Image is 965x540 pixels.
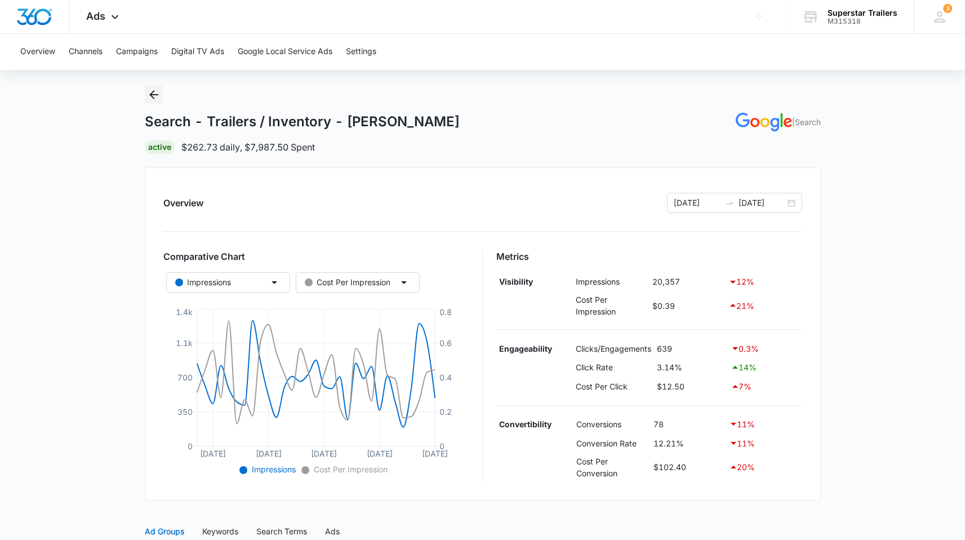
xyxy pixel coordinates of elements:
div: 11 % [729,436,799,450]
div: Active [145,140,175,154]
span: to [725,198,734,207]
div: 0.3 % [731,342,799,355]
tspan: 0 [187,441,192,451]
button: Overview [20,34,55,70]
td: 78 [651,415,727,434]
button: Cost Per Impression [296,272,420,293]
tspan: 0.8 [439,307,452,316]
strong: Engageability [499,344,552,353]
h2: Overview [163,196,203,210]
div: notifications count [943,4,952,13]
button: Back [145,86,163,104]
button: Digital TV Ads [171,34,224,70]
tspan: 0.6 [439,338,452,348]
tspan: [DATE] [200,448,226,458]
h3: Metrics [496,250,802,263]
strong: Visibility [499,277,533,286]
td: Conversion Rate [573,433,650,453]
td: Cost Per Click [573,377,654,396]
img: GOOGLE_ADS [736,113,792,131]
div: Keywords [202,525,238,538]
div: 11 % [729,417,799,431]
tspan: [DATE] [366,448,392,458]
p: $262.73 daily , $7,987.50 Spent [181,140,315,154]
p: | Search [792,116,821,128]
td: Cost Per Conversion [573,453,650,482]
strong: Convertibility [499,419,552,429]
tspan: [DATE] [422,448,448,458]
td: 3.14% [654,358,728,377]
tspan: 0.4 [439,373,452,382]
div: 21 % [728,299,799,312]
div: Ads [325,525,340,538]
span: 3 [943,4,952,13]
div: Search Terms [256,525,307,538]
div: account id [828,17,897,25]
td: $12.50 [654,377,728,396]
td: $0.39 [650,291,726,320]
tspan: [DATE] [311,448,337,458]
div: 14 % [731,361,799,374]
div: 7 % [731,380,799,393]
button: Settings [346,34,376,70]
h1: Search - Trailers / Inventory - [PERSON_NAME] [145,113,460,130]
input: End date [739,197,785,209]
input: Start date [674,197,721,209]
td: 639 [654,339,728,358]
div: 12 % [728,275,799,289]
td: $102.40 [651,453,727,482]
td: Clicks/Engagements [573,339,654,358]
button: Impressions [166,272,290,293]
span: Impressions [250,464,296,474]
button: Campaigns [116,34,158,70]
span: Ads [86,10,105,22]
button: Channels [69,34,103,70]
span: Cost Per Impression [312,464,388,474]
td: Conversions [573,415,650,434]
h3: Comparative Chart [163,250,469,263]
div: account name [828,8,897,17]
td: 20,357 [650,272,726,291]
tspan: 700 [177,373,192,382]
td: Cost Per Impression [573,291,650,320]
tspan: 1.1k [175,338,192,348]
tspan: 0.2 [439,407,452,417]
div: Impressions [175,276,231,289]
div: Ad Groups [145,525,184,538]
tspan: 1.4k [175,307,192,316]
td: Impressions [573,272,650,291]
button: Google Local Service Ads [238,34,332,70]
tspan: 350 [177,407,192,417]
div: Cost Per Impression [305,276,390,289]
span: swap-right [725,198,734,207]
td: 12.21% [651,433,727,453]
tspan: [DATE] [255,448,281,458]
div: 20 % [729,461,799,474]
tspan: 0 [439,441,444,451]
td: Click Rate [573,358,654,377]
